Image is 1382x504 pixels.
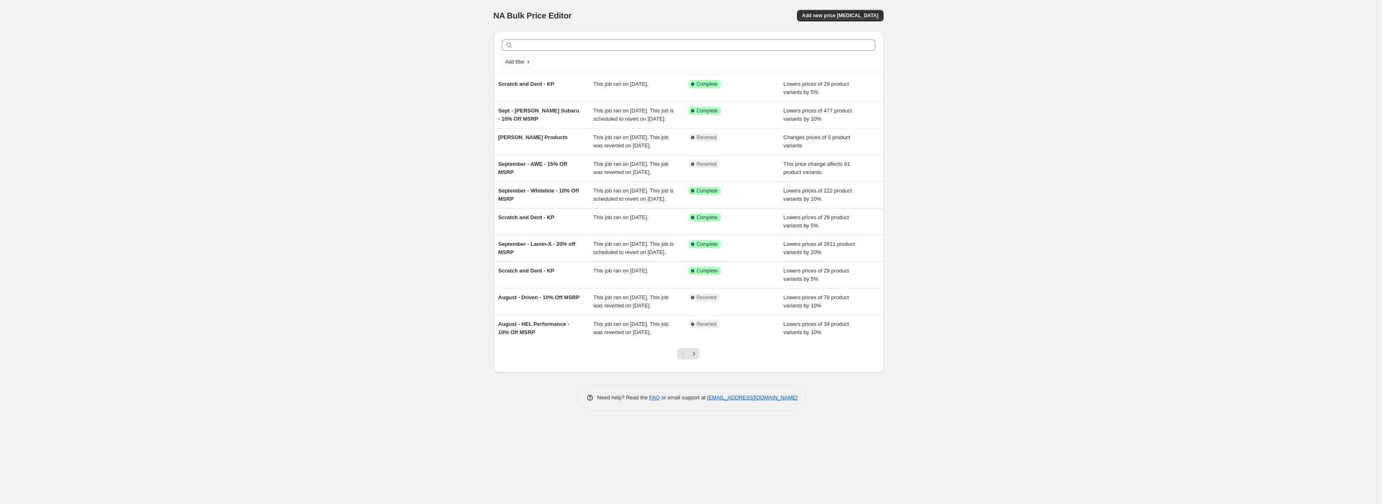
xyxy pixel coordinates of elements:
span: This job ran on [DATE]. This job was reverted on [DATE]. [593,134,668,149]
span: NA Bulk Price Editor [494,11,572,20]
span: Lowers prices of 78 product variants by 10% [783,294,849,309]
span: August - HEL Performance - 10% Off MSRP [498,321,569,335]
button: Add new price [MEDICAL_DATA] [797,10,883,21]
span: This job ran on [DATE]. This job was reverted on [DATE]. [593,294,668,309]
span: Lowers prices of 34 product variants by 10% [783,321,849,335]
span: Lowers prices of 29 product variants by 5% [783,214,849,229]
span: Reverted [697,134,717,141]
span: September - Whiteline - 10% Off MSRP [498,188,579,202]
span: Lowers prices of 477 product variants by 10% [783,108,852,122]
button: Add filter [502,57,535,67]
span: Complete [697,108,718,114]
span: Sept - [PERSON_NAME] Subaru - 10% Off MSRP [498,108,579,122]
span: This price change affects 81 product variants. [783,161,850,175]
a: FAQ [649,394,660,401]
span: Reverted [697,321,717,328]
span: September - AWE - 15% Off MSRP [498,161,567,175]
span: Add new price [MEDICAL_DATA] [802,12,878,19]
span: Lowers prices of 29 product variants by 5% [783,81,849,95]
span: This job ran on [DATE]. This job was reverted on [DATE]. [593,161,668,175]
span: Lowers prices of 2611 product variants by 20% [783,241,855,255]
span: This job ran on [DATE]. [593,214,648,220]
a: [EMAIL_ADDRESS][DOMAIN_NAME] [707,394,797,401]
span: Complete [697,81,718,87]
span: This job ran on [DATE]. [593,268,648,274]
span: Reverted [697,294,717,301]
span: or email support at [660,394,707,401]
span: Add filter [505,59,525,65]
span: September - Lamin-X - 20% off MSRP [498,241,576,255]
span: Need help? Read the [597,394,650,401]
span: Complete [697,241,718,247]
nav: Pagination [677,348,700,360]
span: Lowers prices of 29 product variants by 5% [783,268,849,282]
span: Scratch and Dent - KP [498,268,555,274]
span: This job ran on [DATE]. [593,81,648,87]
span: This job ran on [DATE]. This job is scheduled to revert on [DATE]. [593,241,674,255]
span: Complete [697,214,718,221]
span: Lowers prices of 222 product variants by 10% [783,188,852,202]
span: Changes prices of 5 product variants [783,134,850,149]
span: Complete [697,268,718,274]
span: Scratch and Dent - KP [498,214,555,220]
span: This job ran on [DATE]. This job is scheduled to revert on [DATE]. [593,188,674,202]
span: This job ran on [DATE]. This job is scheduled to revert on [DATE]. [593,108,674,122]
span: Scratch and Dent - KP [498,81,555,87]
span: August - Driven - 10% Off MSRP [498,294,580,300]
span: This job ran on [DATE]. This job was reverted on [DATE]. [593,321,668,335]
span: [PERSON_NAME] Products [498,134,568,140]
button: Next [688,348,700,360]
span: Complete [697,188,718,194]
span: Reverted [697,161,717,167]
